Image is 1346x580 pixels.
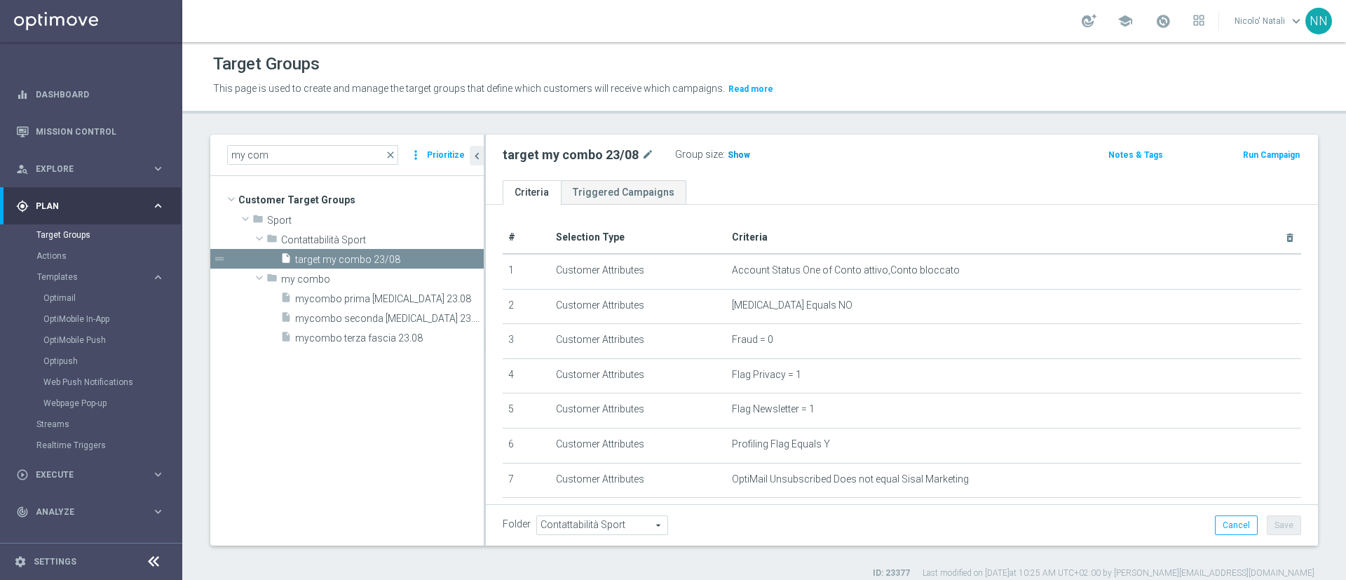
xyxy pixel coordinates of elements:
button: Prioritize [425,146,467,165]
button: Run Campaign [1242,147,1301,163]
div: Explore [16,163,151,175]
span: This page is used to create and manage the target groups that define which customers will receive... [213,83,725,94]
button: person_search Explore keyboard_arrow_right [15,163,165,175]
a: Streams [36,419,146,430]
i: settings [14,555,27,568]
div: Dashboard [16,76,165,113]
i: more_vert [409,145,423,165]
a: Optipush [43,356,146,367]
a: Dashboard [36,76,165,113]
div: Actions [36,245,181,267]
td: Customer Attributes [550,324,726,359]
span: Contattabilit&#xE0; Sport [281,234,484,246]
i: insert_drive_file [280,252,292,269]
div: NN [1305,8,1332,34]
h2: target my combo 23/08 [503,147,639,163]
span: school [1117,13,1133,29]
i: keyboard_arrow_right [151,505,165,518]
td: 4 [503,358,550,393]
button: Read more [727,81,775,97]
a: Mission Control [36,113,165,150]
button: track_changes Analyze keyboard_arrow_right [15,506,165,518]
td: Customer Attributes [550,254,726,289]
button: equalizer Dashboard [15,89,165,100]
span: target my combo 23/08 [295,254,484,266]
span: Explore [36,165,151,173]
label: Group size [675,149,723,161]
div: play_circle_outline Execute keyboard_arrow_right [15,469,165,480]
span: keyboard_arrow_down [1289,13,1304,29]
i: keyboard_arrow_right [151,199,165,213]
td: Customer Attributes [550,358,726,393]
a: Realtime Triggers [36,440,146,451]
div: Templates [36,267,181,414]
div: Optipush [43,351,181,372]
span: Execute [36,471,151,479]
td: Customer Attributes [550,463,726,498]
div: Execute [16,468,151,481]
a: Nicolo' Natalikeyboard_arrow_down [1233,11,1305,32]
span: Flag Newsletter = 1 [732,403,815,415]
td: 3 [503,324,550,359]
td: 1 [503,254,550,289]
i: folder [266,233,278,249]
h1: Target Groups [213,54,320,74]
i: keyboard_arrow_right [151,542,165,555]
i: chevron_left [470,149,484,163]
label: Last modified on [DATE] at 10:25 AM UTC+02:00 by [PERSON_NAME][EMAIL_ADDRESS][DOMAIN_NAME] [923,567,1314,579]
span: my combo [281,274,484,285]
label: ID: 23377 [873,567,910,579]
span: Flag Privacy = 1 [732,369,801,381]
span: Account Status One of Conto attivo,Conto bloccato [732,264,960,276]
i: insert_drive_file [280,331,292,347]
a: OptiMobile Push [43,335,146,346]
span: mycombo seconda fascia 23.08 [295,313,484,325]
div: Web Push Notifications [43,372,181,393]
button: gps_fixed Plan keyboard_arrow_right [15,201,165,212]
a: Settings [34,558,76,566]
a: Triggered Campaigns [561,180,686,205]
div: Target Groups [36,224,181,245]
i: insert_drive_file [280,292,292,308]
td: 6 [503,428,550,463]
button: Notes & Tags [1107,147,1164,163]
td: 2 [503,289,550,324]
a: Webpage Pop-up [43,398,146,409]
span: Customer Target Groups [238,190,484,210]
span: Templates [37,273,137,281]
i: folder [252,213,264,229]
td: Customer Attributes [550,289,726,324]
div: Plan [16,200,151,213]
span: Fraud = 0 [732,334,773,346]
span: mycombo terza fascia 23.08 [295,332,484,344]
span: [MEDICAL_DATA] Equals NO [732,299,852,311]
i: play_circle_outline [16,468,29,481]
button: chevron_left [470,146,484,166]
i: keyboard_arrow_right [151,271,165,284]
td: 5 [503,393,550,429]
td: Customer Attributes [550,428,726,463]
td: 7 [503,463,550,498]
i: gps_fixed [16,200,29,213]
td: Customer Attributes [550,393,726,429]
a: Criteria [503,180,561,205]
div: OptiMobile In-App [43,309,181,330]
td: Customer Attributes [550,498,726,533]
th: # [503,222,550,254]
label: : [723,149,725,161]
input: Quick find group or folder [227,145,398,165]
button: Mission Control [15,126,165,137]
i: delete_forever [1284,232,1296,243]
div: Streams [36,414,181,435]
div: Mission Control [16,113,165,150]
button: Templates keyboard_arrow_right [36,271,165,283]
a: Web Push Notifications [43,377,146,388]
i: person_search [16,163,29,175]
div: Templates [37,273,151,281]
span: Plan [36,202,151,210]
span: mycombo prima fascia 23.08 [295,293,484,305]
